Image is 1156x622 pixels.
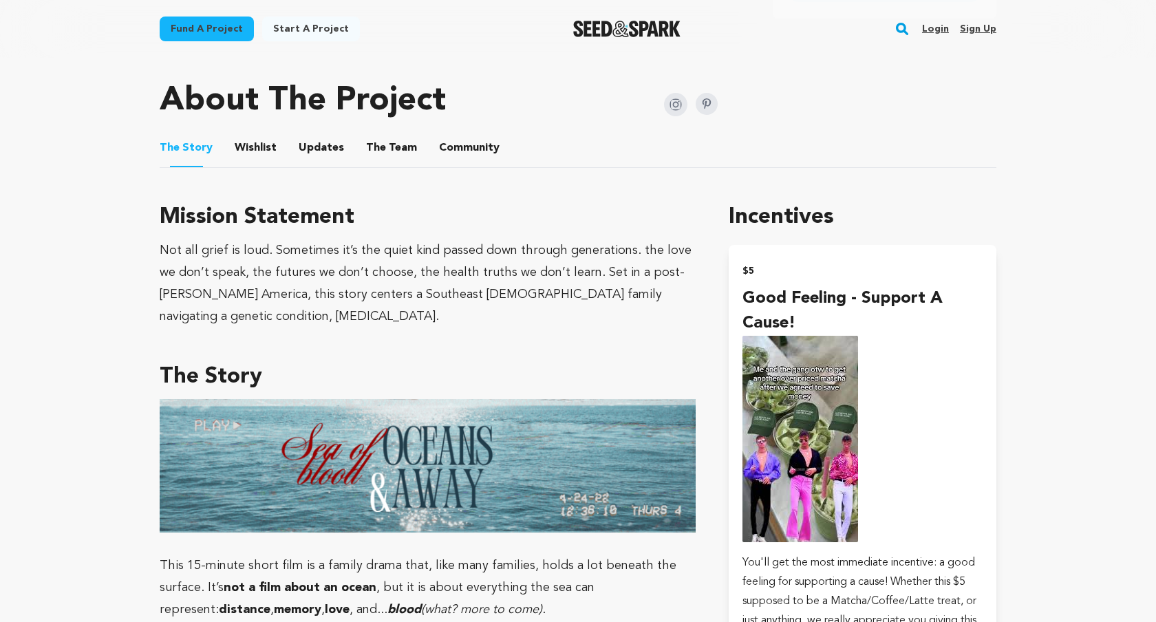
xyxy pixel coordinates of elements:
[219,603,270,616] strong: distance
[160,555,696,621] p: This 15-minute short film is a family drama that, like many families, holds a lot beneath the sur...
[262,17,360,41] a: Start a project
[160,239,696,328] div: Not all grief is loud. Sometimes it’s the quiet kind passed down through generations. the love we...
[274,603,321,616] strong: memory
[742,286,983,336] h4: Good Feeling - Support a Cause!
[421,603,542,616] em: (what? more to come)
[160,399,696,533] img: 1752857199-Logline%20&%20Premise.png
[160,140,180,156] span: The
[439,140,500,156] span: Community
[160,201,696,234] h3: Mission Statement
[729,201,996,234] h1: Incentives
[573,21,681,37] img: Seed&Spark Logo Dark Mode
[960,18,996,40] a: Sign up
[742,261,983,281] h2: $5
[325,603,350,616] strong: love
[696,93,718,115] img: Seed&Spark Pinterest Icon
[160,361,696,394] h3: The Story
[235,140,277,156] span: Wishlist
[366,140,417,156] span: Team
[922,18,949,40] a: Login
[160,17,254,41] a: Fund a project
[160,140,213,156] span: Story
[366,140,386,156] span: The
[387,603,421,616] em: blood
[224,581,376,594] strong: not a film about an ocean
[160,85,446,118] h1: About The Project
[742,336,858,542] img: incentive
[573,21,681,37] a: Seed&Spark Homepage
[299,140,344,156] span: Updates
[664,93,687,116] img: Seed&Spark Instagram Icon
